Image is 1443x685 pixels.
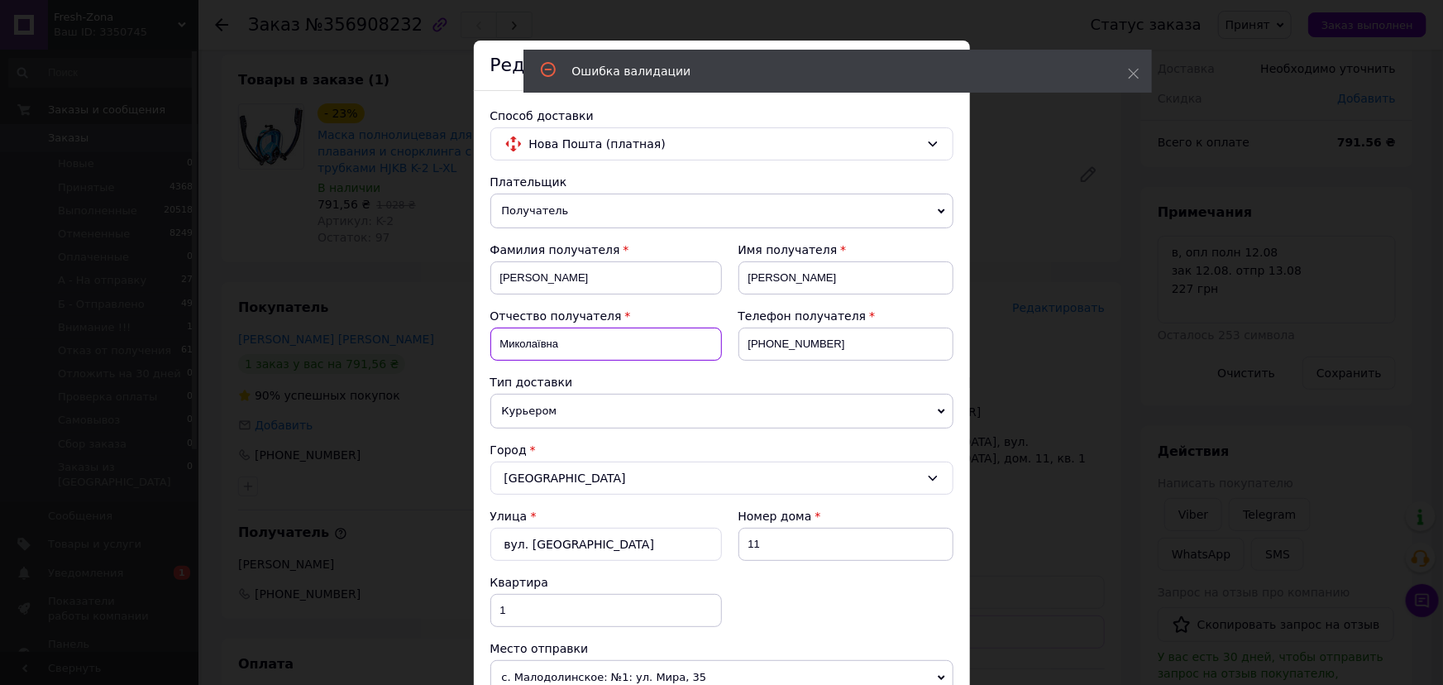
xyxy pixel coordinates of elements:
div: Способ доставки [490,108,953,124]
input: +380 [738,328,953,361]
span: Имя получателя [738,243,838,256]
span: Место отправки [490,642,589,655]
span: Курьером [490,394,953,429]
span: Получатель [490,194,953,228]
span: Телефон получателя [738,309,867,323]
div: Ошибка валидации [572,63,1087,79]
div: [GEOGRAPHIC_DATA] [490,462,953,495]
span: Квартира [490,576,548,589]
span: Номер дома [738,510,812,523]
span: Фамилия получателя [490,243,620,256]
label: Улица [490,510,528,523]
span: Нова Пошта (платная) [529,135,920,153]
div: Город [490,442,953,458]
span: Отчество получателя [490,309,622,323]
span: Тип доставки [490,376,573,389]
div: Редактирование доставки [474,41,970,91]
span: Плательщик [490,175,567,189]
